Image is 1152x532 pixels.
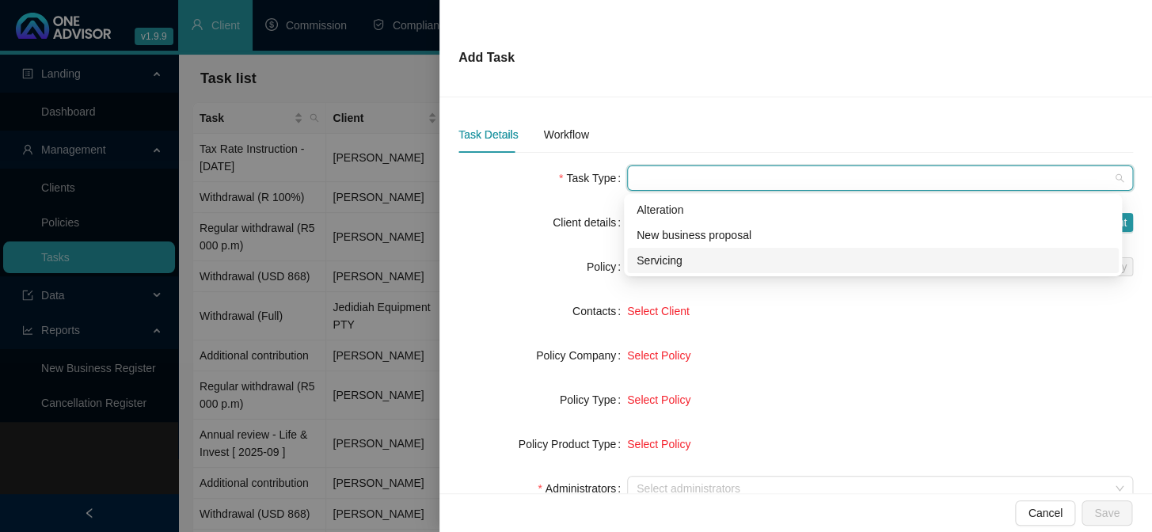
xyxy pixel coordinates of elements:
label: Administrators [538,476,627,501]
span: Select Policy [627,438,690,450]
p: Add Task [458,48,515,67]
span: Cancel [1028,504,1063,522]
button: Save [1082,500,1132,526]
label: Task Type [559,165,627,191]
div: Servicing [627,248,1119,273]
div: Alteration [627,197,1119,222]
span: Select Client [627,305,690,317]
div: Task Details [458,126,518,143]
label: Policy [587,254,627,279]
button: Cancel [1015,500,1075,526]
label: Contacts [572,298,627,324]
div: New business proposal [627,222,1119,248]
label: Policy Product Type [519,431,627,457]
div: New business proposal [637,226,1109,244]
label: Client details [553,210,627,235]
div: Alteration [637,201,1109,218]
label: Policy Company [536,343,627,368]
div: Workflow [543,126,588,143]
label: Policy Type [560,387,627,412]
div: Servicing [637,252,1109,269]
span: Select Policy [627,349,690,362]
span: Select Policy [627,393,690,406]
